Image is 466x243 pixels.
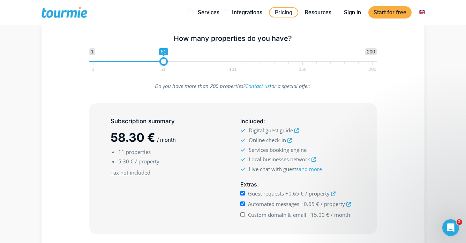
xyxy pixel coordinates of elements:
[126,148,151,155] span: properties
[159,48,168,55] span: 51
[240,180,355,189] h5: :
[240,181,257,188] span: Extras
[118,148,125,155] span: 11
[111,130,155,145] span: 58.30 €
[91,68,95,71] span: 1
[249,165,322,172] span: Live chat with guests
[298,68,308,71] span: 150
[227,8,268,17] a: Integrations
[248,200,299,207] span: Automated messages
[457,219,462,225] span: 2
[301,200,319,207] span: +0.65 €
[159,68,166,71] span: 51
[240,118,263,125] span: Included
[111,117,226,126] h5: Subscription summary
[135,158,159,165] span: / property
[111,169,150,176] u: Tax not included
[157,137,176,143] span: / month
[89,81,377,91] p: Do you have more than 200 properties? for a special offer.
[89,34,377,43] h5: How many properties do you have?
[248,211,306,218] span: Custom domain & email
[249,156,310,163] span: Local businesses network
[365,48,377,55] span: 200
[299,165,322,172] a: and more
[193,8,225,17] a: Services
[249,127,293,134] span: Digital guest guide
[339,8,366,17] a: Sign in
[248,190,284,197] span: Guest requests
[245,82,270,89] a: Contact us
[331,211,350,218] span: / month
[321,200,345,207] span: / property
[308,211,329,218] span: +15.00 €
[368,68,377,71] span: 200
[285,190,304,197] span: +0.65 €
[240,117,355,126] h5: :
[300,8,337,17] a: Resources
[228,68,238,71] span: 101
[89,48,96,55] span: 1
[118,158,134,165] span: 5.30 €
[368,6,412,19] a: Start for free
[249,146,307,153] span: Services booking engine
[305,190,330,197] span: / property
[442,219,459,236] iframe: Intercom live chat
[269,7,298,17] a: Pricing
[249,137,286,143] span: Online check-in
